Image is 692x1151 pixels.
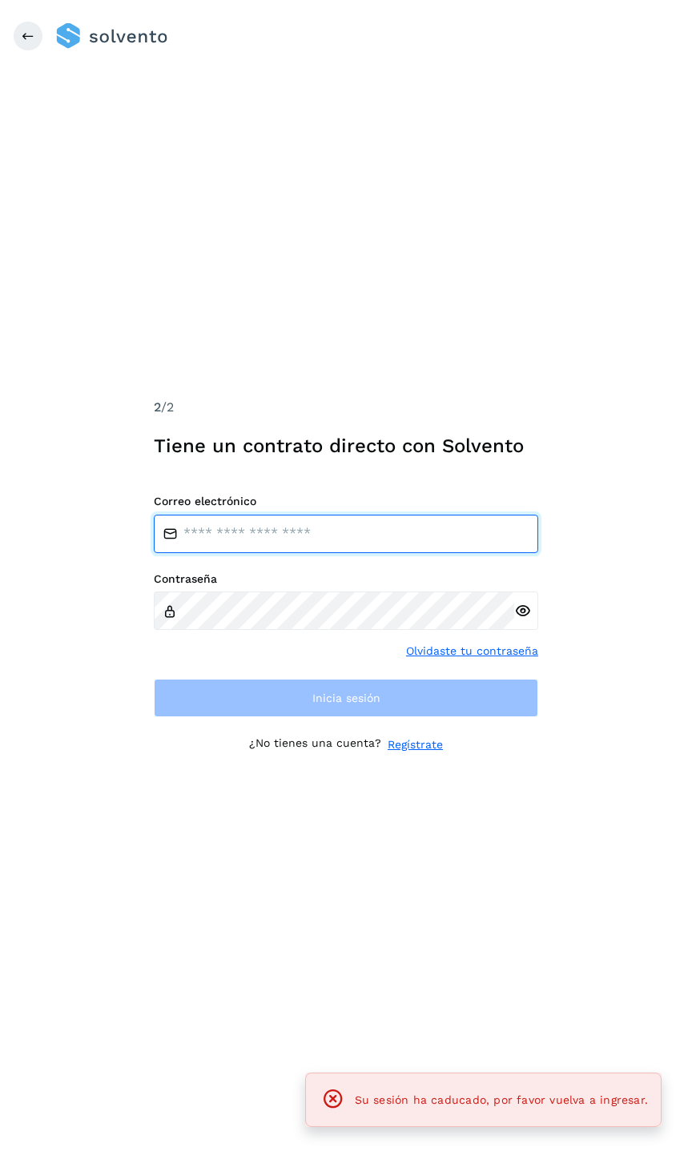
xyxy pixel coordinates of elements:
a: Regístrate [388,736,443,753]
p: ¿No tienes una cuenta? [249,736,381,753]
button: Inicia sesión [154,679,538,717]
span: Inicia sesión [312,692,380,704]
h1: Tiene un contrato directo con Solvento [154,435,538,458]
label: Correo electrónico [154,495,538,508]
label: Contraseña [154,572,538,586]
span: 2 [154,399,161,415]
span: Su sesión ha caducado, por favor vuelva a ingresar. [355,1093,648,1106]
a: Olvidaste tu contraseña [406,643,538,660]
div: /2 [154,398,538,417]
